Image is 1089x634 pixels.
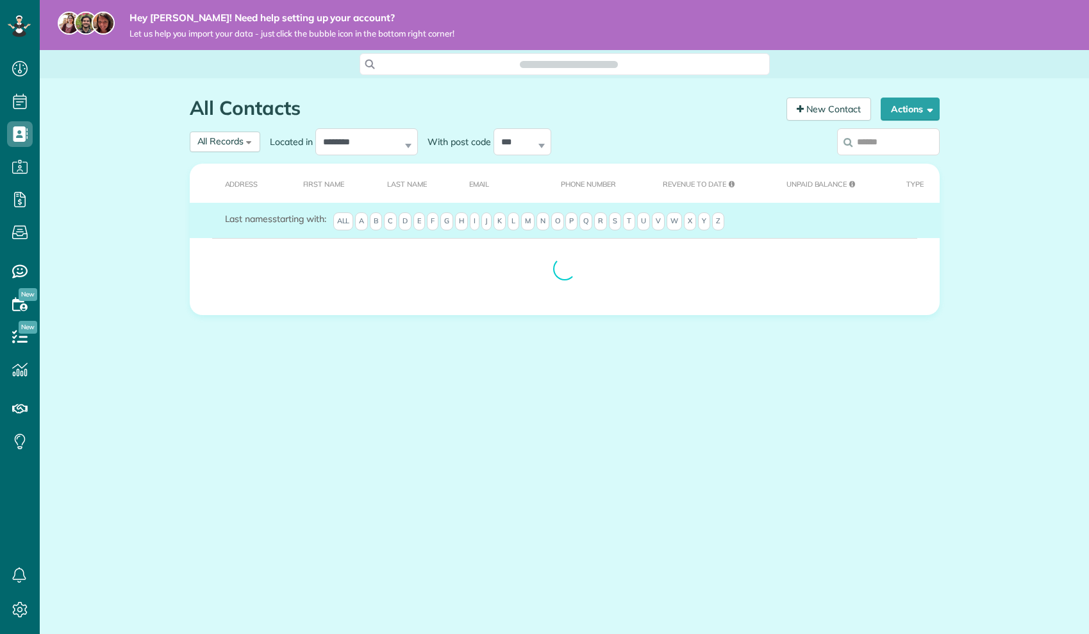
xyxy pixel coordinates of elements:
label: starting with: [225,212,326,225]
span: Z [712,212,724,230]
span: B [370,212,382,230]
strong: Hey [PERSON_NAME]! Need help setting up your account? [129,12,454,24]
th: Last Name [367,164,449,203]
span: All [333,212,354,230]
span: P [565,212,578,230]
span: D [399,212,411,230]
span: R [594,212,607,230]
img: maria-72a9807cf96188c08ef61303f053569d2e2a8a1cde33d635c8a3ac13582a053d.jpg [58,12,81,35]
img: michelle-19f622bdf1676172e81f8f8fba1fb50e276960ebfe0243fe18214015130c80e4.jpg [92,12,115,35]
th: Email [449,164,542,203]
label: Located in [260,135,315,148]
span: S [609,212,621,230]
img: jorge-587dff0eeaa6aab1f244e6dc62b8924c3b6ad411094392a53c71c6c4a576187d.jpg [74,12,97,35]
span: New [19,321,37,334]
th: Type [886,164,939,203]
span: W [667,212,682,230]
span: N [536,212,549,230]
span: New [19,288,37,301]
span: L [508,212,519,230]
span: G [440,212,453,230]
span: F [427,212,438,230]
span: J [481,212,492,230]
span: I [470,212,479,230]
span: H [455,212,468,230]
span: V [652,212,665,230]
th: Address [190,164,283,203]
th: Revenue to Date [643,164,767,203]
span: A [355,212,368,230]
a: New Contact [786,98,871,121]
span: Let us help you import your data - just click the bubble icon in the bottom right corner! [129,28,454,39]
h1: All Contacts [190,98,777,119]
span: U [637,212,650,230]
span: E [413,212,425,230]
span: K [494,212,506,230]
span: T [623,212,635,230]
th: First Name [283,164,367,203]
span: M [521,212,535,230]
span: C [384,212,397,230]
span: O [551,212,564,230]
span: All Records [197,135,244,147]
button: Actions [881,98,940,121]
span: Last names [225,213,273,225]
th: Unpaid Balance [767,164,886,203]
span: Search ZenMaid… [533,58,605,71]
span: Q [579,212,592,230]
span: Y [698,212,710,230]
span: X [684,212,696,230]
th: Phone number [541,164,643,203]
label: With post code [418,135,494,148]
